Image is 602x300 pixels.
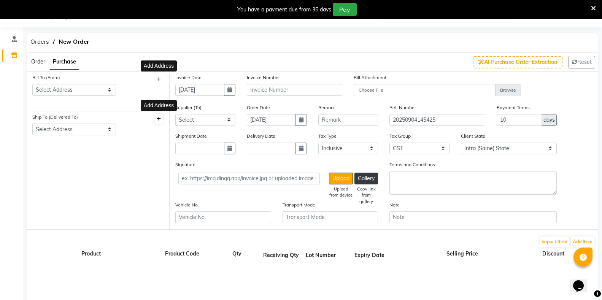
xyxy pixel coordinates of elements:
[389,161,435,168] label: Terms and Conditions
[141,60,177,71] div: Add Address
[32,74,60,81] label: Bill To (From)
[497,104,530,111] label: Payment Terms
[283,211,378,223] input: Transport Mode
[329,186,353,199] div: Upload from device
[445,249,480,259] span: Selling Price
[178,173,320,184] input: ex. https://img.dingg.app/invoice.jpg or uploaded image name
[247,84,343,96] input: Invoice Number
[175,211,271,223] input: Vehicle No.
[461,133,485,140] label: Client State
[299,251,342,259] div: Lot Number
[318,104,335,111] label: Remark
[175,104,202,111] label: Supplier (To)
[543,116,555,124] span: days
[237,6,331,14] div: You have a payment due from 35 days
[354,186,378,205] div: Copy link from gallery
[570,270,594,292] iframe: chat widget
[175,133,207,140] label: Shipment Date
[342,251,397,259] div: Expiry Date
[247,74,280,81] label: Invoice Number
[389,114,485,126] input: Reference Number
[175,202,199,208] label: Vehicle No.
[540,237,569,247] button: Import Item
[571,237,594,247] button: Add Item
[55,35,93,49] span: New Order
[247,133,275,140] label: Delivery Date
[389,202,400,208] label: Note
[569,56,595,68] button: Reset
[175,161,195,168] label: Signature
[30,250,152,266] div: Product
[263,251,299,259] div: Receiving Qty
[141,100,177,111] div: Add Address
[318,114,378,126] input: Remark
[389,211,557,223] input: Note
[152,250,213,266] div: Product Code
[389,104,416,111] label: Ref. Number
[175,74,202,81] label: Invoice Date
[213,250,261,266] div: Qty
[31,58,45,65] span: Order
[53,58,76,65] span: Purchase
[283,202,315,208] label: Transport Mode
[473,56,562,68] button: AI Purchase Order Extraction
[27,35,53,49] span: Orders
[318,133,337,140] label: Tax Type
[389,133,411,140] label: Tax Group
[354,74,386,81] label: Bill Attachment
[354,173,378,184] button: Gallery
[32,114,78,121] label: Ship To (Delivered To)
[247,104,270,111] label: Order Date
[329,173,353,184] button: Upload
[333,3,357,16] button: Pay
